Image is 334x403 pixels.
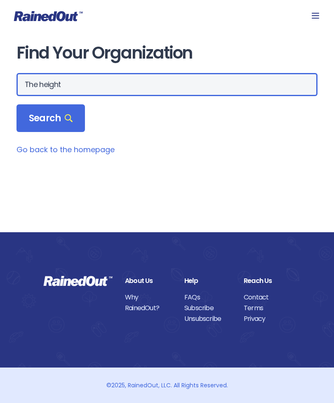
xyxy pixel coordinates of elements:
div: About Us [125,276,172,286]
a: Why RainedOut? [125,292,172,313]
span: Search [29,113,73,124]
h1: Find Your Organization [16,44,318,62]
a: Privacy [244,313,291,324]
a: FAQs [184,292,231,303]
a: Go back to the homepage [16,144,115,155]
a: Terms [244,303,291,313]
a: Subscribe [184,303,231,313]
div: Search [16,104,85,132]
input: Search Orgs… [16,73,318,96]
div: Help [184,276,231,286]
a: Contact [244,292,291,303]
div: Reach Us [244,276,291,286]
a: Unsubscribe [184,313,231,324]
